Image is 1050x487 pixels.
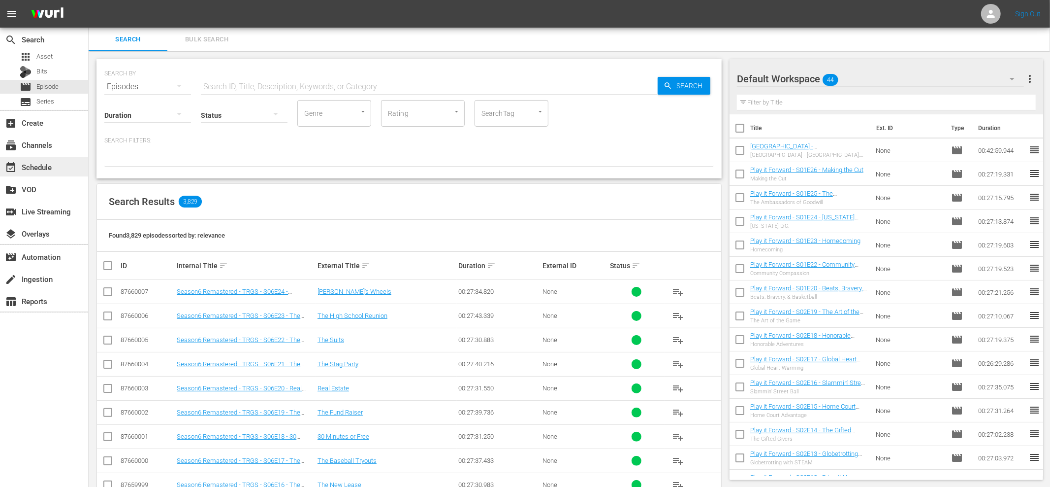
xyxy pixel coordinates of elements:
[177,360,304,375] a: Season6 Remastered - TRGS - S06E21 - The Stag Party
[5,184,17,196] span: VOD
[974,328,1028,351] td: 00:27:19.375
[20,51,32,63] span: Asset
[974,233,1028,257] td: 00:27:19.603
[951,357,963,369] span: Episode
[36,52,53,62] span: Asset
[870,114,945,142] th: Ext. ID
[1028,404,1040,416] span: reorder
[974,375,1028,399] td: 00:27:35.075
[121,409,174,416] div: 87660002
[177,384,306,399] a: Season6 Remastered - TRGS - S06E20 - Real Estate
[318,409,363,416] a: The Fund Raiser
[121,262,174,270] div: ID
[667,449,690,473] button: playlist_add
[667,352,690,376] button: playlist_add
[542,384,607,392] div: None
[750,474,860,481] a: Play it Forward - S02E12 - Bring It Home
[5,34,17,46] span: Search
[750,152,868,158] div: [GEOGRAPHIC_DATA] - [GEOGRAPHIC_DATA], [GEOGRAPHIC_DATA]
[109,232,225,239] span: Found 3,829 episodes sorted by: relevance
[872,399,948,422] td: None
[667,328,690,352] button: playlist_add
[672,407,684,418] span: playlist_add
[872,422,948,446] td: None
[458,384,540,392] div: 00:27:31.550
[458,457,540,464] div: 00:27:37.433
[951,144,963,156] span: Episode
[974,257,1028,280] td: 00:27:19.523
[658,77,710,95] button: Search
[177,312,304,327] a: Season6 Remastered - TRGS - S06E23 - The High School Reunion
[177,336,304,351] a: Season6 Remastered - TRGS - S06E22 - The Suits
[750,175,863,182] div: Making the Cut
[318,433,369,440] a: 30 Minutes or Free
[1028,262,1040,274] span: reorder
[5,117,17,129] span: Create
[750,294,868,300] div: Beats, Bravery, & Basketball
[1028,144,1040,156] span: reorder
[872,375,948,399] td: None
[667,401,690,424] button: playlist_add
[750,355,860,370] a: Play it Forward - S02E17 - Global Heart Warming
[750,270,868,277] div: Community Compassion
[750,317,868,324] div: The Art of the Game
[177,433,300,448] a: Season6 Remastered - TRGS - S06E18 - 30 Minutes or Free
[972,114,1031,142] th: Duration
[951,192,963,204] span: Episode
[750,142,828,165] a: [GEOGRAPHIC_DATA] - [GEOGRAPHIC_DATA], [GEOGRAPHIC_DATA] - 2015
[672,383,684,394] span: playlist_add
[452,107,461,116] button: Open
[872,351,948,375] td: None
[542,336,607,344] div: None
[951,286,963,298] span: Episode
[318,457,377,464] a: The Baseball Tryouts
[951,215,963,227] span: Episode
[318,384,349,392] a: Real Estate
[121,312,174,319] div: 87660006
[974,139,1028,162] td: 00:42:59.944
[872,280,948,304] td: None
[542,360,607,368] div: None
[1028,475,1040,487] span: reorder
[542,312,607,319] div: None
[750,213,859,228] a: Play it Forward - S01E24 - [US_STATE][GEOGRAPHIC_DATA]
[974,209,1028,233] td: 00:27:13.874
[458,409,540,416] div: 00:27:39.736
[750,237,860,244] a: Play it Forward - S01E23 - Homecoming
[951,452,963,464] span: Episode
[750,459,868,466] div: Globetrotting with STEAM
[104,137,714,145] p: Search Filters:
[458,260,540,272] div: Duration
[1028,310,1040,321] span: reorder
[951,310,963,322] span: Episode
[672,310,684,322] span: playlist_add
[667,304,690,328] button: playlist_add
[750,114,870,142] th: Title
[5,162,17,174] span: Schedule
[750,341,868,348] div: Honorable Adventures
[121,288,174,295] div: 87660007
[823,70,838,90] span: 44
[177,409,304,423] a: Season6 Remastered - TRGS - S06E19 - The Fund Raiser
[672,431,684,443] span: playlist_add
[36,82,59,92] span: Episode
[1028,286,1040,298] span: reorder
[951,428,963,440] span: Episode
[458,312,540,319] div: 00:27:43.339
[318,260,455,272] div: External Title
[1024,73,1036,85] span: more_vert
[542,288,607,295] div: None
[318,360,358,368] a: The Stag Party
[872,209,948,233] td: None
[36,67,47,76] span: Bits
[945,114,972,142] th: Type
[5,139,17,151] span: Channels
[750,246,860,253] div: Homecoming
[20,81,32,93] span: Episode
[750,199,868,206] div: The Ambassadors of Goodwill
[750,308,863,323] a: Play it Forward - S02E19 - The Art of the Game
[750,332,855,347] a: Play it Forward - S02E18 - Honorable Adventures
[974,280,1028,304] td: 00:27:21.256
[1028,168,1040,179] span: reorder
[667,425,690,449] button: playlist_add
